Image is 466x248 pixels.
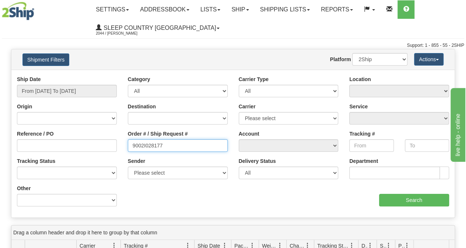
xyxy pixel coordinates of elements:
[195,0,226,19] a: Lists
[128,76,150,83] label: Category
[128,103,156,110] label: Destination
[11,226,455,240] div: grid grouping header
[449,86,465,161] iframe: chat widget
[17,157,55,165] label: Tracking Status
[17,103,32,110] label: Origin
[239,130,259,137] label: Account
[90,19,225,37] a: Sleep Country [GEOGRAPHIC_DATA] 2044 / [PERSON_NAME]
[315,0,358,19] a: Reports
[349,103,368,110] label: Service
[2,2,34,20] img: logo2044.jpg
[96,30,151,37] span: 2044 / [PERSON_NAME]
[239,157,276,165] label: Delivery Status
[6,4,68,13] div: live help - online
[379,194,449,206] input: Search
[405,139,449,152] input: To
[102,25,216,31] span: Sleep Country [GEOGRAPHIC_DATA]
[330,56,351,63] label: Platform
[349,139,393,152] input: From
[22,53,69,66] button: Shipment Filters
[349,157,378,165] label: Department
[17,76,41,83] label: Ship Date
[226,0,254,19] a: Ship
[17,130,54,137] label: Reference / PO
[349,130,375,137] label: Tracking #
[90,0,134,19] a: Settings
[2,42,464,49] div: Support: 1 - 855 - 55 - 2SHIP
[128,130,188,137] label: Order # / Ship Request #
[349,76,371,83] label: Location
[239,103,256,110] label: Carrier
[255,0,315,19] a: Shipping lists
[128,157,145,165] label: Sender
[239,76,269,83] label: Carrier Type
[134,0,195,19] a: Addressbook
[414,53,444,66] button: Actions
[17,185,31,192] label: Other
